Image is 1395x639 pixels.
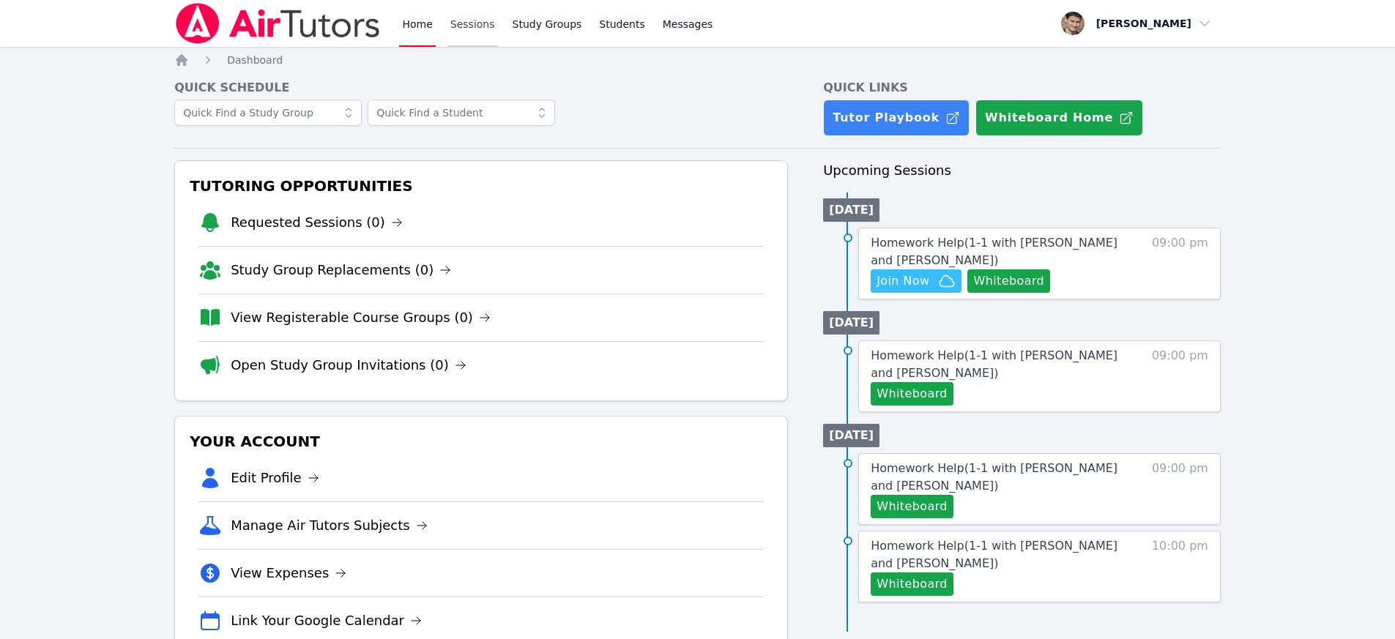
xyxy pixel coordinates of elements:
button: Join Now [871,269,961,293]
h3: Upcoming Sessions [823,160,1221,181]
a: Requested Sessions (0) [231,212,403,233]
span: 09:00 pm [1152,234,1208,293]
li: [DATE] [823,311,879,335]
span: 09:00 pm [1152,460,1208,518]
h4: Quick Schedule [174,79,788,97]
a: Edit Profile [231,468,319,488]
span: Join Now [877,272,929,290]
button: Whiteboard [967,269,1050,293]
h3: Your Account [187,428,775,455]
input: Quick Find a Student [368,100,555,126]
h3: Tutoring Opportunities [187,173,775,199]
a: Dashboard [227,53,283,67]
span: Homework Help ( 1-1 with [PERSON_NAME] and [PERSON_NAME] ) [871,539,1117,570]
span: 09:00 pm [1152,347,1208,406]
a: Homework Help(1-1 with [PERSON_NAME] and [PERSON_NAME]) [871,537,1124,572]
span: Messages [663,17,713,31]
button: Whiteboard Home [975,100,1143,136]
a: Homework Help(1-1 with [PERSON_NAME] and [PERSON_NAME]) [871,347,1124,382]
nav: Breadcrumb [174,53,1221,67]
h4: Quick Links [823,79,1221,97]
li: [DATE] [823,424,879,447]
button: Whiteboard [871,495,953,518]
li: [DATE] [823,198,879,222]
a: Study Group Replacements (0) [231,260,451,280]
a: View Expenses [231,563,346,583]
a: Open Study Group Invitations (0) [231,355,466,375]
a: Tutor Playbook [823,100,970,136]
a: Link Your Google Calendar [231,610,422,631]
span: Homework Help ( 1-1 with [PERSON_NAME] and [PERSON_NAME] ) [871,236,1117,267]
span: Dashboard [227,54,283,66]
span: 10:00 pm [1152,537,1208,596]
a: Homework Help(1-1 with [PERSON_NAME] and [PERSON_NAME]) [871,234,1124,269]
button: Whiteboard [871,572,953,596]
input: Quick Find a Study Group [174,100,362,126]
a: Homework Help(1-1 with [PERSON_NAME] and [PERSON_NAME]) [871,460,1124,495]
img: Air Tutors [174,3,382,44]
a: Manage Air Tutors Subjects [231,515,428,536]
span: Homework Help ( 1-1 with [PERSON_NAME] and [PERSON_NAME] ) [871,461,1117,493]
a: View Registerable Course Groups (0) [231,307,491,328]
span: Homework Help ( 1-1 with [PERSON_NAME] and [PERSON_NAME] ) [871,348,1117,380]
button: Whiteboard [871,382,953,406]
